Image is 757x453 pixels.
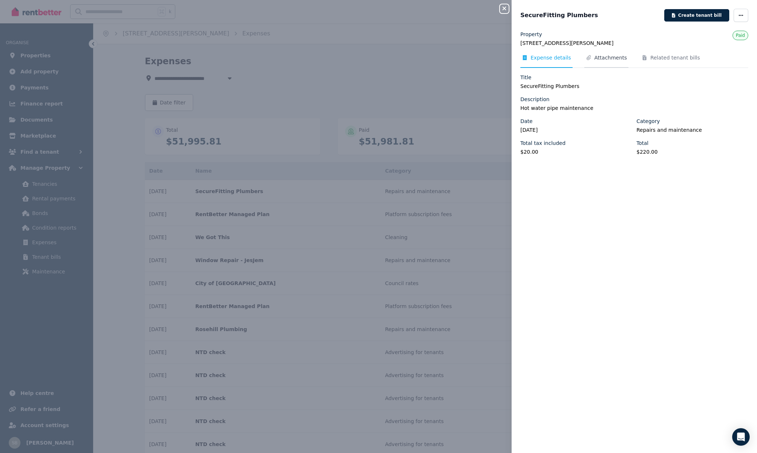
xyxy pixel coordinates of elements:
[636,118,660,125] label: Category
[736,33,745,38] span: Paid
[520,82,748,90] legend: SecureFitting Plumbers
[636,126,748,134] legend: Repairs and maintenance
[594,54,627,61] span: Attachments
[520,96,550,103] label: Description
[650,54,700,61] span: Related tenant bills
[520,11,598,20] span: SecureFitting Plumbers
[520,104,748,112] legend: Hot water pipe maintenance
[520,54,748,68] nav: Tabs
[520,139,566,147] label: Total tax included
[732,428,750,446] div: Open Intercom Messenger
[520,31,542,38] label: Property
[520,74,531,81] label: Title
[636,139,649,147] label: Total
[520,126,632,134] legend: [DATE]
[520,148,632,156] legend: $20.00
[636,148,748,156] legend: $220.00
[664,9,729,22] button: Create tenant bill
[531,54,571,61] span: Expense details
[520,118,532,125] label: Date
[520,39,748,47] legend: [STREET_ADDRESS][PERSON_NAME]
